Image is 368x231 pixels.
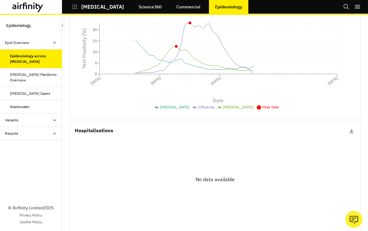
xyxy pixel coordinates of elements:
button: [MEDICAL_DATA] [72,2,124,12]
div: Variants [5,117,18,123]
tspan: 20 [93,27,97,32]
tspan: [DATE] [327,76,339,86]
tspan: [DATE] [90,76,102,86]
tspan: Date [213,97,224,103]
button: Ask our analysts [345,211,362,228]
span: [MEDICAL_DATA]) [223,105,254,109]
tspan: [DATE] [150,76,162,86]
button: Close Sidebar [58,21,66,29]
div: Wastewater [10,104,30,110]
div: Reports [5,131,18,136]
a: Cookie Policy [20,219,42,225]
div: No data available [75,146,355,212]
tspan: 5 [95,61,97,65]
div: [MEDICAL_DATA] Pandemic Overview [10,72,57,83]
a: Privacy Policy [20,212,42,218]
div: [MEDICAL_DATA] Cases [10,91,50,96]
p: © Airfinity Limited 2025 [8,205,54,211]
span: Peak Date [262,105,279,109]
span: Influenza [198,105,214,109]
span: [MEDICAL_DATA] [160,105,189,109]
p: Hospitalisations [75,127,113,135]
p: Epidemiology [6,20,31,31]
div: Epidemiology across [MEDICAL_DATA] [10,53,57,64]
tspan: [DATE] [210,76,222,86]
tspan: 0 [95,72,97,76]
tspan: Test Positivity (%) [81,28,87,69]
tspan: 10 [93,50,97,54]
button: Search [343,2,349,12]
div: Epid Overview [5,40,29,46]
tspan: 15 [93,38,97,43]
p: [MEDICAL_DATA] [81,4,124,10]
p: Epidemiology [215,4,242,9]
